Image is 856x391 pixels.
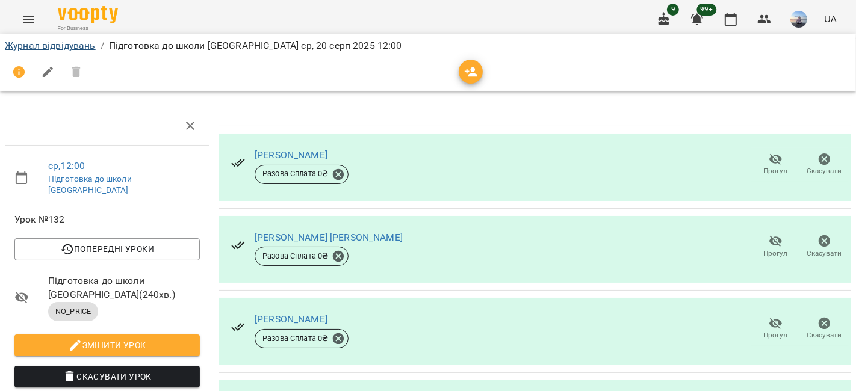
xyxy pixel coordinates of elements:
[58,25,118,32] span: For Business
[255,329,349,348] div: Разова Сплата 0₴
[101,38,104,53] li: /
[109,38,402,53] p: Підготовка до школи [GEOGRAPHIC_DATA] ср, 20 серп 2025 12:00
[807,248,842,259] span: Скасувати
[697,4,717,16] span: 99+
[48,306,98,317] span: NO_PRICE
[255,333,335,344] span: Разова Сплата 0 ₴
[14,334,200,356] button: Змінити урок
[14,238,200,260] button: Попередні уроки
[807,166,842,176] span: Скасувати
[751,312,800,346] button: Прогул
[255,247,349,266] div: Разова Сплата 0₴
[807,330,842,340] span: Скасувати
[24,338,190,353] span: Змінити урок
[764,330,788,340] span: Прогул
[255,168,335,179] span: Разова Сплата 0 ₴
[14,366,200,387] button: Скасувати Урок
[48,274,200,302] span: Підготовка до школи [GEOGRAPHIC_DATA] ( 240 хв. )
[48,174,132,195] a: Підготовка до школи [GEOGRAPHIC_DATA]
[5,38,851,53] nav: breadcrumb
[255,313,327,325] a: [PERSON_NAME]
[48,160,85,171] a: ср , 12:00
[24,242,190,256] span: Попередні уроки
[764,166,788,176] span: Прогул
[667,4,679,16] span: 9
[800,148,849,182] button: Скасувати
[14,5,43,34] button: Menu
[5,40,96,51] a: Журнал відвідувань
[819,8,842,30] button: UA
[751,148,800,182] button: Прогул
[255,251,335,262] span: Разова Сплата 0 ₴
[14,212,200,227] span: Урок №132
[751,230,800,263] button: Прогул
[24,369,190,384] span: Скасувати Урок
[790,11,807,28] img: a5695baeaf149ad4712b46ffea65b4f5.jpg
[255,165,349,184] div: Разова Сплата 0₴
[58,6,118,23] img: Voopty Logo
[764,248,788,259] span: Прогул
[800,230,849,263] button: Скасувати
[800,312,849,346] button: Скасувати
[255,149,327,161] a: [PERSON_NAME]
[255,232,403,243] a: [PERSON_NAME] [PERSON_NAME]
[824,13,837,25] span: UA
